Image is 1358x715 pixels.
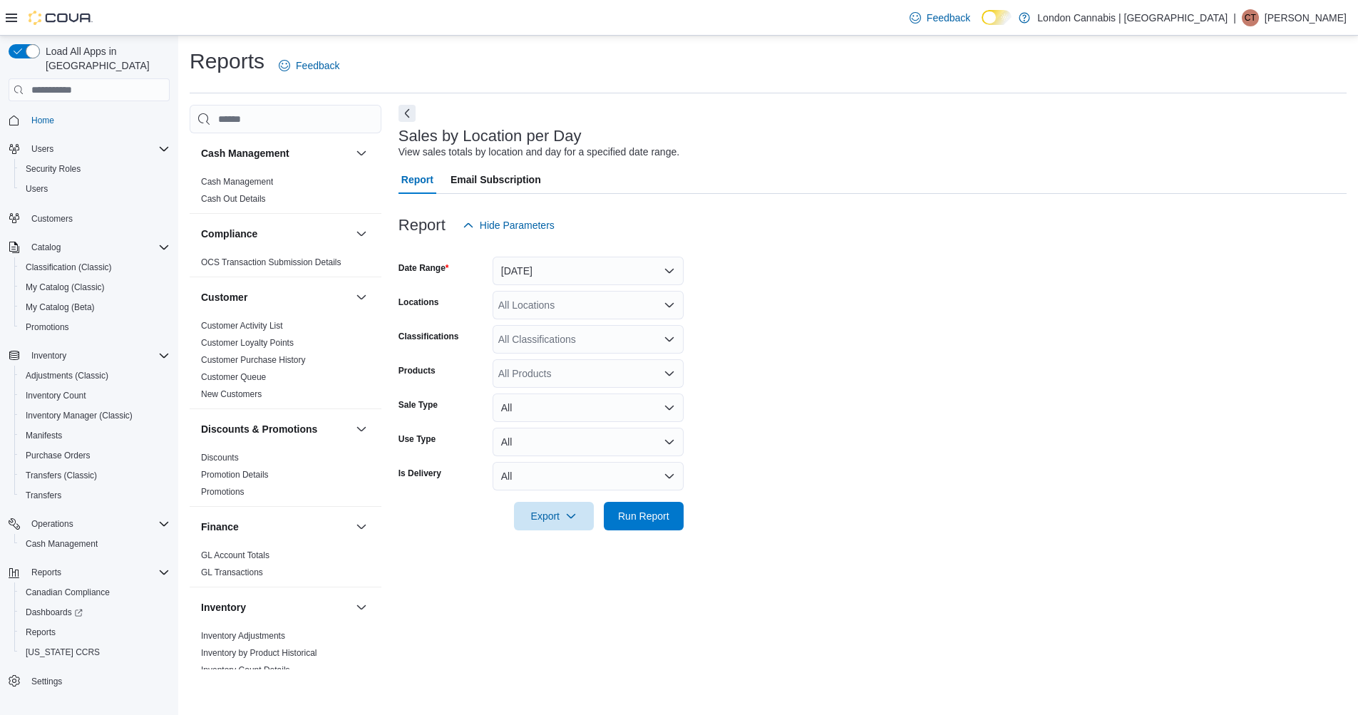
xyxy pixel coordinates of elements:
[3,562,175,582] button: Reports
[201,389,262,399] a: New Customers
[26,112,60,129] a: Home
[296,58,339,73] span: Feedback
[190,317,381,408] div: Customer
[201,422,317,436] h3: Discounts & Promotions
[26,262,112,273] span: Classification (Classic)
[353,421,370,438] button: Discounts & Promotions
[398,262,449,274] label: Date Range
[26,564,170,581] span: Reports
[353,599,370,616] button: Inventory
[353,145,370,162] button: Cash Management
[20,487,67,504] a: Transfers
[20,427,68,444] a: Manifests
[14,159,175,179] button: Security Roles
[20,467,170,484] span: Transfers (Classic)
[201,422,350,436] button: Discounts & Promotions
[664,299,675,311] button: Open list of options
[14,465,175,485] button: Transfers (Classic)
[20,584,170,601] span: Canadian Compliance
[26,538,98,550] span: Cash Management
[1245,9,1256,26] span: CT
[353,225,370,242] button: Compliance
[26,564,67,581] button: Reports
[201,648,317,658] a: Inventory by Product Historical
[26,140,59,158] button: Users
[398,433,436,445] label: Use Type
[20,407,170,424] span: Inventory Manager (Classic)
[982,25,982,26] span: Dark Mode
[201,520,239,534] h3: Finance
[201,550,269,560] a: GL Account Totals
[29,11,93,25] img: Cova
[604,502,684,530] button: Run Report
[26,282,105,293] span: My Catalog (Classic)
[20,367,170,384] span: Adjustments (Classic)
[20,319,75,336] a: Promotions
[20,299,101,316] a: My Catalog (Beta)
[3,110,175,130] button: Home
[20,644,170,661] span: Washington CCRS
[201,600,350,614] button: Inventory
[14,602,175,622] a: Dashboards
[26,470,97,481] span: Transfers (Classic)
[190,173,381,213] div: Cash Management
[3,237,175,257] button: Catalog
[190,547,381,587] div: Finance
[927,11,970,25] span: Feedback
[26,302,95,313] span: My Catalog (Beta)
[201,665,290,675] a: Inventory Count Details
[3,207,175,228] button: Customers
[26,587,110,598] span: Canadian Compliance
[190,449,381,506] div: Discounts & Promotions
[26,627,56,638] span: Reports
[20,604,88,621] a: Dashboards
[664,368,675,379] button: Open list of options
[31,567,61,578] span: Reports
[451,165,541,194] span: Email Subscription
[20,319,170,336] span: Promotions
[3,514,175,534] button: Operations
[1242,9,1259,26] div: C Thorpe
[201,146,289,160] h3: Cash Management
[14,534,175,554] button: Cash Management
[26,183,48,195] span: Users
[493,393,684,422] button: All
[20,467,103,484] a: Transfers (Classic)
[14,426,175,446] button: Manifests
[523,502,585,530] span: Export
[26,163,81,175] span: Security Roles
[401,165,433,194] span: Report
[14,317,175,337] button: Promotions
[31,676,62,687] span: Settings
[26,140,170,158] span: Users
[480,218,555,232] span: Hide Parameters
[398,217,446,234] h3: Report
[20,299,170,316] span: My Catalog (Beta)
[14,446,175,465] button: Purchase Orders
[26,410,133,421] span: Inventory Manager (Classic)
[20,644,106,661] a: [US_STATE] CCRS
[3,346,175,366] button: Inventory
[618,509,669,523] span: Run Report
[457,211,560,240] button: Hide Parameters
[201,453,239,463] a: Discounts
[26,450,91,461] span: Purchase Orders
[20,535,170,552] span: Cash Management
[20,427,170,444] span: Manifests
[201,470,269,480] a: Promotion Details
[273,51,345,80] a: Feedback
[20,407,138,424] a: Inventory Manager (Classic)
[493,462,684,490] button: All
[20,604,170,621] span: Dashboards
[20,367,114,384] a: Adjustments (Classic)
[201,146,350,160] button: Cash Management
[398,105,416,122] button: Next
[26,347,170,364] span: Inventory
[201,227,350,241] button: Compliance
[20,535,103,552] a: Cash Management
[514,502,594,530] button: Export
[201,177,273,187] a: Cash Management
[26,111,170,129] span: Home
[31,213,73,225] span: Customers
[20,279,170,296] span: My Catalog (Classic)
